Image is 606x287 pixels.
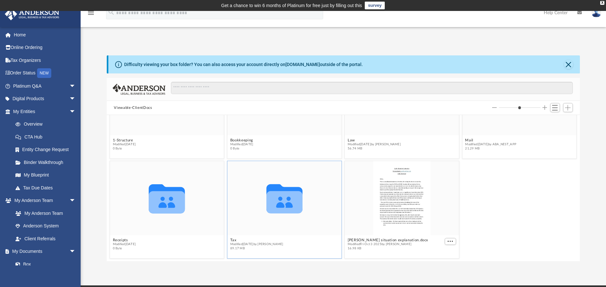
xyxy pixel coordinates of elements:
[542,105,547,110] button: Increase column size
[108,9,115,16] i: search
[9,232,82,245] a: Client Referrals
[5,92,85,105] a: Digital Productsarrow_drop_down
[563,103,573,112] button: Add
[365,2,385,9] a: survey
[5,105,85,118] a: My Entitiesarrow_drop_down
[9,207,79,220] a: My Anderson Team
[230,238,283,242] button: Tax
[9,130,85,143] a: CTA Hub
[230,246,283,251] span: 89.17 MB
[221,2,362,9] div: Get a chance to win 6 months of Platinum for free just by filling out this
[348,238,429,242] button: [PERSON_NAME] situation explanation.docx
[550,103,560,112] button: Switch to List View
[348,147,401,151] span: 56.74 MB
[9,220,82,233] a: Anderson System
[230,147,253,151] span: 0 Byte
[9,169,82,182] a: My Blueprint
[3,8,61,20] img: Anderson Advisors Platinum Portal
[69,194,82,207] span: arrow_drop_down
[348,242,429,246] span: Modified Fri Oct 3 2025 by [PERSON_NAME]
[564,60,573,69] button: Close
[9,143,85,156] a: Entity Change Request
[114,105,152,111] button: Viewable-ClientDocs
[591,8,601,17] img: User Pic
[69,92,82,106] span: arrow_drop_down
[9,258,79,271] a: Box
[230,142,253,147] span: Modified [DATE]
[9,118,85,131] a: Overview
[5,80,85,92] a: Platinum Q&Aarrow_drop_down
[5,194,82,207] a: My Anderson Teamarrow_drop_down
[5,54,85,67] a: Tax Organizers
[492,105,497,110] button: Decrease column size
[124,61,363,68] div: Difficulty viewing your box folder? You can also access your account directly on outside of the p...
[113,246,136,251] span: 0 Byte
[171,82,572,94] input: Search files and folders
[5,67,85,80] a: Order StatusNEW
[9,156,85,169] a: Binder Walkthrough
[5,245,82,258] a: My Documentsarrow_drop_down
[230,242,283,246] span: Modified [DATE] by [PERSON_NAME]
[69,105,82,118] span: arrow_drop_down
[37,68,51,78] div: NEW
[113,242,136,246] span: Modified [DATE]
[113,138,136,142] button: 1-Structure
[5,28,85,41] a: Home
[5,41,85,54] a: Online Ordering
[445,238,456,245] button: More options
[69,245,82,258] span: arrow_drop_down
[348,138,401,142] button: Law
[465,147,517,151] span: 21.29 MB
[499,105,541,110] input: Column size
[107,115,580,261] div: grid
[230,138,253,142] button: Bookkeeping
[465,142,517,147] span: Modified [DATE] by ABA_NEST_APP
[600,1,604,5] div: close
[113,147,136,151] span: 0 Byte
[348,142,401,147] span: Modified [DATE] by [PERSON_NAME]
[113,142,136,147] span: Modified [DATE]
[113,238,136,242] button: Receipts
[69,80,82,93] span: arrow_drop_down
[465,138,517,142] button: Mail
[285,62,320,67] a: [DOMAIN_NAME]
[87,9,95,17] i: menu
[9,181,85,194] a: Tax Due Dates
[348,246,429,251] span: 16.98 KB
[87,12,95,17] a: menu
